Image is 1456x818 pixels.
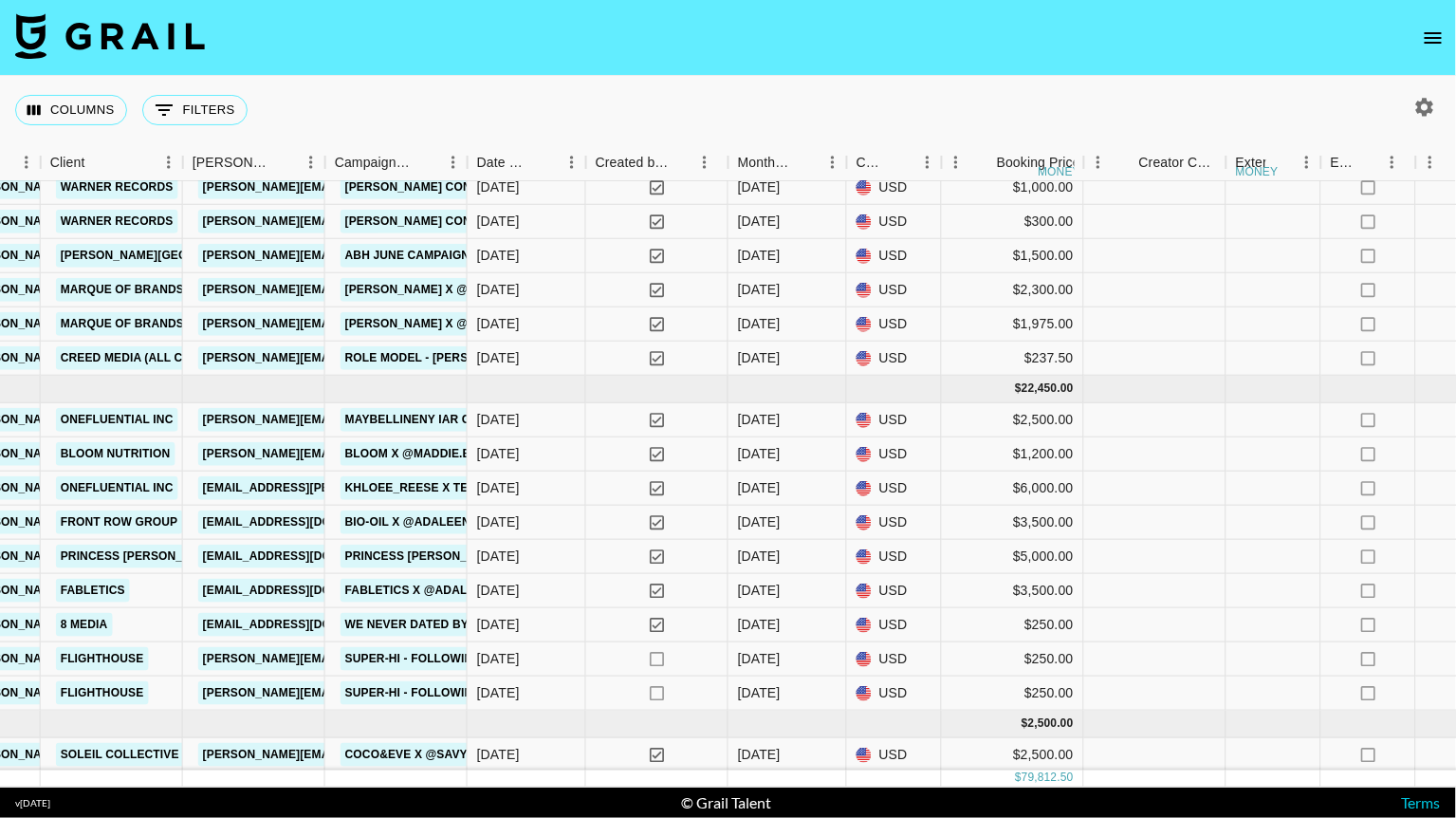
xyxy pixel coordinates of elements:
div: $1,200.00 [942,437,1084,472]
div: USD [847,472,942,506]
button: Menu [1416,148,1445,177]
a: [EMAIL_ADDRESS][DOMAIN_NAME] [198,579,411,603]
button: Menu [12,148,41,177]
div: Campaign (Type) [335,144,413,181]
div: USD [847,642,942,677]
a: [EMAIL_ADDRESS][PERSON_NAME][DOMAIN_NAME] [198,476,507,500]
a: [EMAIL_ADDRESS][DOMAIN_NAME] [198,545,411,568]
div: Currency [857,144,887,181]
a: Princess [PERSON_NAME] x @khloee_reese July [341,545,661,568]
div: USD [847,205,942,239]
a: OneFluential Inc [56,476,178,500]
div: Jul '25 [738,582,781,601]
div: 6/3/2025 [477,281,520,300]
div: 22,450.00 [1022,381,1074,398]
a: Role Model - [PERSON_NAME], When the wine runs out [341,346,701,370]
button: Sort [531,149,558,176]
a: [PERSON_NAME][EMAIL_ADDRESS][PERSON_NAME][DOMAIN_NAME] [198,210,605,233]
button: Menu [1293,148,1321,177]
div: USD [847,239,942,273]
a: Princess [PERSON_NAME] USA [56,545,253,568]
a: 8 Media [56,613,113,637]
a: [PERSON_NAME][EMAIL_ADDRESS][DOMAIN_NAME] [198,278,507,302]
div: Jul '25 [738,513,781,532]
div: Created by Grail Team [596,144,670,181]
a: [PERSON_NAME][EMAIL_ADDRESS][PERSON_NAME][DOMAIN_NAME] [198,176,605,199]
div: $250.00 [942,677,1084,711]
div: money [1038,166,1080,177]
div: Client [41,144,183,181]
div: Date Created [468,144,586,181]
div: $2,500.00 [942,738,1084,772]
button: Sort [1113,149,1139,176]
div: 7/7/2025 [477,582,520,601]
div: Jun '25 [738,213,781,232]
div: USD [847,307,942,342]
div: Jun '25 [738,178,781,197]
a: Fabletics [56,579,130,603]
a: Marque of Brands Americas LLC [56,312,280,336]
div: 8/11/2025 [477,746,520,765]
div: Jun '25 [738,349,781,368]
div: $237.50 [942,342,1084,376]
div: $2,500.00 [942,403,1084,437]
button: Sort [792,149,819,176]
a: Coco&Eve x @savykay055 [341,743,515,767]
button: Menu [439,148,468,177]
a: [PERSON_NAME][EMAIL_ADDRESS][DOMAIN_NAME] [198,408,507,432]
a: Creed Media (All Campaigns) [56,346,253,370]
div: 2,500.00 [1028,716,1074,733]
div: Jul '25 [738,684,781,703]
div: Jul '25 [738,616,781,635]
button: Sort [413,149,439,176]
div: $3,500.00 [942,506,1084,540]
div: Creator Commmission Override [1139,144,1217,181]
button: Show filters [142,95,248,125]
div: Month Due [728,144,847,181]
button: Sort [1266,149,1293,176]
div: $250.00 [942,608,1084,642]
a: [PERSON_NAME][EMAIL_ADDRESS][DOMAIN_NAME] [198,442,507,466]
div: Client [50,144,85,181]
a: [PERSON_NAME][GEOGRAPHIC_DATA] [56,244,286,268]
button: Sort [670,149,696,176]
div: Currency [847,144,942,181]
a: [EMAIL_ADDRESS][DOMAIN_NAME] [198,511,411,534]
div: © Grail Talent [681,793,771,812]
button: Menu [155,148,183,177]
a: Flighthouse [56,681,149,705]
button: Menu [691,148,719,177]
a: we never dated by sombr [341,613,520,637]
button: Menu [913,148,942,177]
div: 6/23/2025 [477,178,520,197]
a: Bloom Nutrition [56,442,175,466]
div: 6/2/2025 [477,349,520,368]
button: Sort [970,149,997,176]
div: 7/9/2025 [477,616,520,635]
a: Warner Records [56,210,178,233]
a: Fabletics x @adaleenichols [DATE] [341,579,581,603]
button: Menu [558,148,586,177]
button: Sort [1357,149,1384,176]
div: Jul '25 [738,411,781,430]
a: [PERSON_NAME][EMAIL_ADDRESS][DOMAIN_NAME] [198,244,507,268]
a: [PERSON_NAME] Concert [341,176,508,199]
div: 6/23/2025 [477,213,520,232]
a: Super-HI - Following The Sun [341,647,542,671]
button: Menu [1378,148,1407,177]
div: USD [847,403,942,437]
a: [PERSON_NAME][EMAIL_ADDRESS][DOMAIN_NAME] [198,346,507,370]
button: open drawer [1414,19,1452,57]
div: 6/30/2025 [477,411,520,430]
button: Sort [887,149,913,176]
a: Khloee_reese x Telescopic Mascara Q2 (LOP Campaign) [341,476,713,500]
div: Aug '25 [738,746,781,765]
div: Jun '25 [738,281,781,300]
button: Sort [84,149,111,176]
div: USD [847,506,942,540]
div: 6/3/2025 [477,315,520,334]
div: v [DATE] [15,797,50,809]
a: [PERSON_NAME] x @brooklynmcaldwell [341,312,613,336]
a: Super-HI - Following The Sun [341,681,542,705]
a: Flighthouse [56,647,149,671]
